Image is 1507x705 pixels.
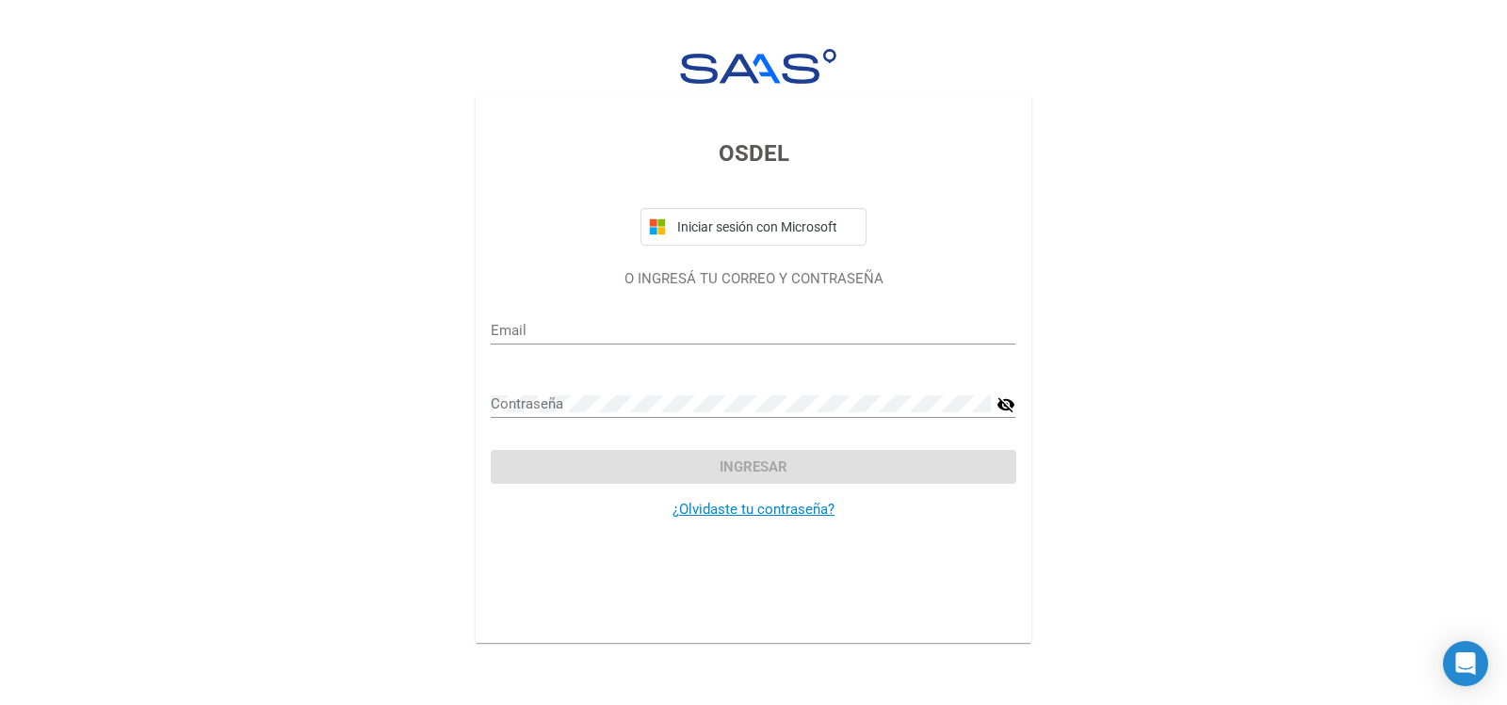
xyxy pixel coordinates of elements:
[640,208,867,246] button: Iniciar sesión con Microsoft
[491,136,1015,170] h3: OSDEL
[673,219,858,234] span: Iniciar sesión con Microsoft
[491,268,1015,290] p: O INGRESÁ TU CORREO Y CONTRASEÑA
[672,501,835,518] a: ¿Olvidaste tu contraseña?
[997,393,1015,416] mat-icon: visibility_off
[720,458,787,475] span: Ingresar
[491,450,1015,484] button: Ingresar
[1443,641,1488,686] div: Open Intercom Messenger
